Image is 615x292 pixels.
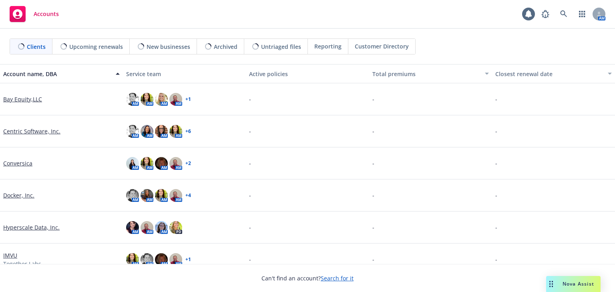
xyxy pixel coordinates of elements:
[169,221,182,234] img: photo
[495,70,603,78] div: Closest renewal date
[492,64,615,83] button: Closest renewal date
[372,255,374,264] span: -
[141,125,153,138] img: photo
[141,93,153,106] img: photo
[126,221,139,234] img: photo
[214,42,237,51] span: Archived
[126,93,139,106] img: photo
[546,276,556,292] div: Drag to move
[155,125,168,138] img: photo
[126,157,139,170] img: photo
[495,127,497,135] span: -
[495,95,497,103] span: -
[355,42,409,50] span: Customer Directory
[369,64,492,83] button: Total premiums
[141,157,153,170] img: photo
[3,70,111,78] div: Account name, DBA
[169,157,182,170] img: photo
[563,280,594,287] span: Nova Assist
[3,260,41,268] span: Together Labs
[261,274,354,282] span: Can't find an account?
[3,223,60,232] a: Hyperscale Data, Inc.
[249,191,251,199] span: -
[126,253,139,266] img: photo
[3,127,60,135] a: Centric Software, Inc.
[141,253,153,266] img: photo
[372,127,374,135] span: -
[185,97,191,102] a: + 1
[556,6,572,22] a: Search
[185,129,191,134] a: + 6
[537,6,553,22] a: Report a Bug
[249,255,251,264] span: -
[141,189,153,202] img: photo
[126,189,139,202] img: photo
[169,253,182,266] img: photo
[314,42,342,50] span: Reporting
[249,223,251,232] span: -
[372,95,374,103] span: -
[155,189,168,202] img: photo
[126,125,139,138] img: photo
[123,64,246,83] button: Service team
[141,221,153,234] img: photo
[249,159,251,167] span: -
[495,223,497,232] span: -
[155,157,168,170] img: photo
[372,191,374,199] span: -
[372,159,374,167] span: -
[155,253,168,266] img: photo
[155,93,168,106] img: photo
[169,93,182,106] img: photo
[495,191,497,199] span: -
[147,42,190,51] span: New businesses
[185,257,191,262] a: + 1
[249,95,251,103] span: -
[246,64,369,83] button: Active policies
[34,11,59,17] span: Accounts
[574,6,590,22] a: Switch app
[169,189,182,202] img: photo
[495,255,497,264] span: -
[546,276,601,292] button: Nova Assist
[3,159,32,167] a: Conversica
[185,161,191,166] a: + 2
[249,127,251,135] span: -
[6,3,62,25] a: Accounts
[169,125,182,138] img: photo
[372,223,374,232] span: -
[3,191,34,199] a: Docker, Inc.
[495,159,497,167] span: -
[3,95,42,103] a: Bay Equity,LLC
[261,42,301,51] span: Untriaged files
[185,193,191,198] a: + 4
[249,70,366,78] div: Active policies
[321,274,354,282] a: Search for it
[69,42,123,51] span: Upcoming renewals
[155,221,168,234] img: photo
[3,251,17,260] a: IMVU
[126,70,243,78] div: Service team
[372,70,480,78] div: Total premiums
[27,42,46,51] span: Clients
